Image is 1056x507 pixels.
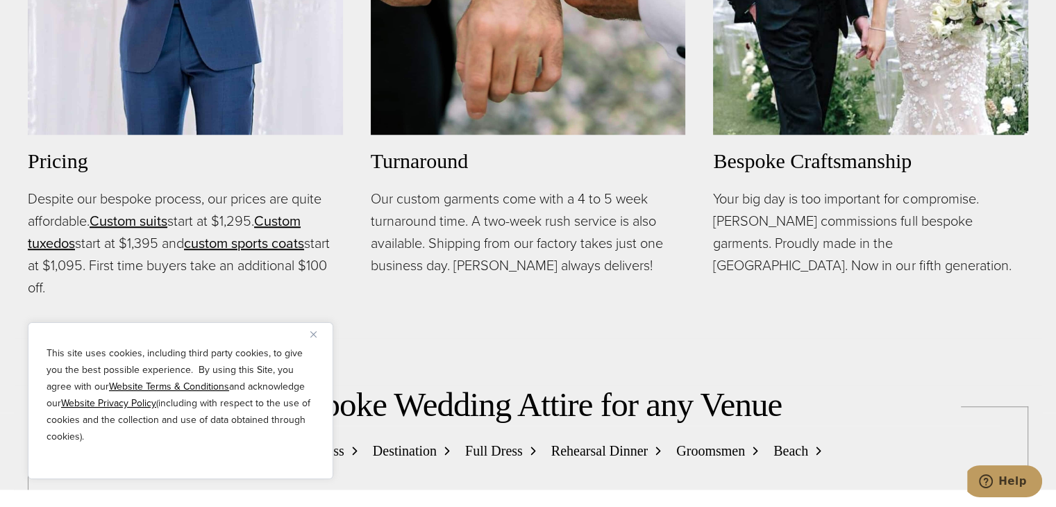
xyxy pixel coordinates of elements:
a: Website Terms & Conditions [109,379,229,394]
p: Despite our bespoke process, our prices are quite affordable. start at $1,295. start at $1,395 an... [28,188,343,299]
span: Rehearsal Dinner [551,440,648,462]
p: Our custom garments come with a 4 to 5 week turnaround time. A two-week rush service is also avai... [371,188,686,276]
h2: Bespoke Wedding Attire for any Venue [56,385,1000,426]
span: Beach [773,440,808,462]
a: Beach [773,440,825,462]
a: Custom suits [90,210,167,231]
a: Custom tuxedos [28,210,301,253]
a: custom sports coats [184,233,304,253]
button: Close [310,326,327,342]
span: Groomsmen [676,440,745,462]
a: Rehearsal Dinner [551,440,665,462]
span: Dress [312,440,344,462]
span: Destination [373,440,437,462]
a: Website Privacy Policy [61,396,156,410]
span: Full Dress [465,440,523,462]
h3: Bespoke Craftsmanship [713,146,1028,176]
iframe: Opens a widget where you can chat to one of our agents [967,465,1042,500]
a: Groomsmen [676,440,762,462]
p: This site uses cookies, including third party cookies, to give you the best possible experience. ... [47,345,315,445]
h3: Pricing [28,146,343,176]
p: Your big day is too important for compromise. [PERSON_NAME] commissions full bespoke garments. Pr... [713,188,1028,276]
a: Full Dress [465,440,540,462]
a: Dress [312,440,362,462]
h3: Turnaround [371,146,686,176]
img: Close [310,331,317,338]
a: Destination [373,440,454,462]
